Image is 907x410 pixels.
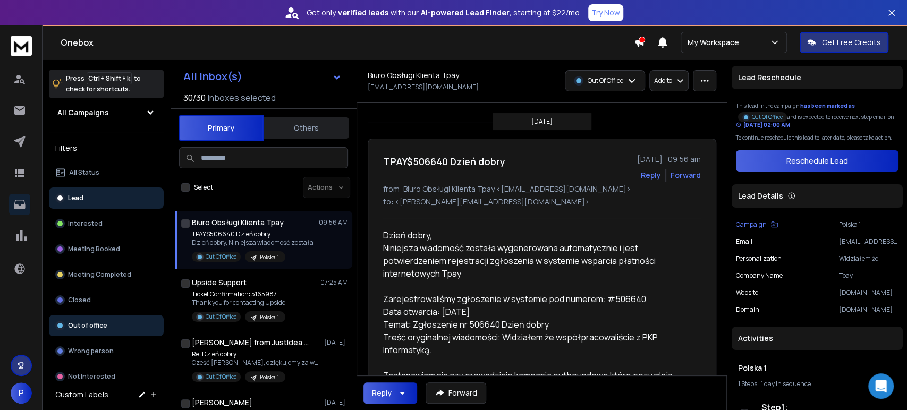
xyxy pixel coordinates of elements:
div: | [738,380,896,388]
p: Add to [654,76,672,85]
p: [DATE] : 09:56 am [637,154,701,165]
h1: Polska 1 [738,363,896,373]
p: Press to check for shortcuts. [66,73,141,95]
p: Get Free Credits [822,37,881,48]
p: Widziałem że współpracowaliście z PKP Informatyką. [839,254,898,263]
h1: [PERSON_NAME] [192,397,252,408]
p: Email [736,237,752,246]
h3: Filters [49,141,164,156]
strong: verified leads [338,7,388,18]
p: to: <[PERSON_NAME][EMAIL_ADDRESS][DOMAIN_NAME]> [383,197,701,207]
p: Meeting Completed [68,270,131,279]
p: 09:56 AM [319,218,348,227]
h3: Custom Labels [55,389,108,400]
button: Wrong person [49,340,164,362]
button: Out of office [49,315,164,336]
p: Polska 1 [260,253,279,261]
h1: Biuro Obsługi Klienta Tpay [368,70,459,81]
p: Dzień dobry, Niniejsza wiadomość została [192,238,313,247]
h1: Biuro Obsługi Klienta Tpay [192,217,284,228]
p: Not Interested [68,372,115,381]
p: To continue reschedule this lead to later date, please take action. [736,134,898,142]
p: [EMAIL_ADDRESS][DOMAIN_NAME] [368,83,479,91]
p: [DATE] [531,117,553,126]
p: [DOMAIN_NAME] [839,288,898,297]
h3: Inboxes selected [208,91,276,104]
button: Lead [49,187,164,209]
button: All Inbox(s) [175,66,350,87]
p: Niniejsza wiadomość została wygenerowana automatycznie i jest potwierdzeniem rejestracji zgłoszen... [383,242,692,280]
p: from: Biuro Obsługi Klienta Tpay <[EMAIL_ADDRESS][DOMAIN_NAME]> [383,184,701,194]
p: Zarejestrowaliśmy zgłoszenie w systemie pod numerem: #506640 [383,293,692,305]
p: Get only with our starting at $22/mo [307,7,580,18]
p: 07:25 AM [320,278,348,287]
button: All Status [49,162,164,183]
p: TPAY$506640 Dzień dobry [192,230,313,238]
label: Select [194,183,213,192]
p: website [736,288,758,297]
h1: TPAY$506640 Dzień dobry [383,154,505,169]
button: Primary [179,115,264,141]
p: Out Of Office [206,253,236,261]
p: Interested [68,219,103,228]
button: Interested [49,213,164,234]
button: Reply [363,382,417,404]
button: P [11,382,32,404]
div: Open Intercom Messenger [868,373,894,399]
p: Cześć [PERSON_NAME], dziękujemy za wiadomość. [192,358,319,367]
p: All Status [69,168,99,177]
p: Out Of Office [206,373,236,381]
p: Company Name [736,271,783,280]
h1: [PERSON_NAME] from JustIdea Agency [192,337,309,348]
span: 1 day in sequence [761,379,811,388]
p: Polska 1 [839,220,898,229]
p: [EMAIL_ADDRESS][DOMAIN_NAME] [839,237,898,246]
p: Out of office [68,321,107,330]
p: [DATE] [324,398,348,407]
p: Try Now [591,7,620,18]
div: [DATE] 02:00 AM [736,121,790,129]
p: Dzień dobry, [383,229,692,242]
button: Reply [641,170,661,181]
p: Polska 1 [260,313,279,321]
div: This lead in the campaign and is expected to receive next step email on [736,102,898,130]
button: Closed [49,289,164,311]
button: Meeting Completed [49,264,164,285]
p: Tpay [839,271,898,280]
button: Campaign [736,220,778,229]
h1: All Campaigns [57,107,109,118]
button: Not Interested [49,366,164,387]
p: Out Of Office [588,76,623,85]
h1: All Inbox(s) [183,71,242,82]
p: Personalization [736,254,782,263]
button: Meeting Booked [49,238,164,260]
p: Polska 1 [260,373,279,381]
p: [DOMAIN_NAME] [839,305,898,314]
span: 30 / 30 [183,91,206,104]
p: Lead Reschedule [738,72,801,83]
p: Closed [68,296,91,304]
h1: Upside Support [192,277,247,288]
p: Lead Details [738,191,783,201]
img: logo [11,36,32,56]
h1: Onebox [61,36,634,49]
p: [DATE] [324,338,348,347]
div: Forward [671,170,701,181]
button: Try Now [588,4,623,21]
button: Get Free Credits [800,32,888,53]
p: Thank you for contacting Upside [192,298,285,307]
p: Ticket Confirmation: 5165987 [192,290,285,298]
button: Forward [426,382,486,404]
div: Reply [372,388,392,398]
span: Ctrl + Shift + k [87,72,132,84]
p: My Workspace [688,37,743,48]
p: Temat: Zgłoszenie nr 506640 Dzień dobry [383,318,692,331]
p: Re: Dzień dobry [192,350,319,358]
button: Others [264,116,349,140]
p: Meeting Booked [68,245,120,253]
button: All Campaigns [49,102,164,123]
p: Lead [68,194,83,202]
